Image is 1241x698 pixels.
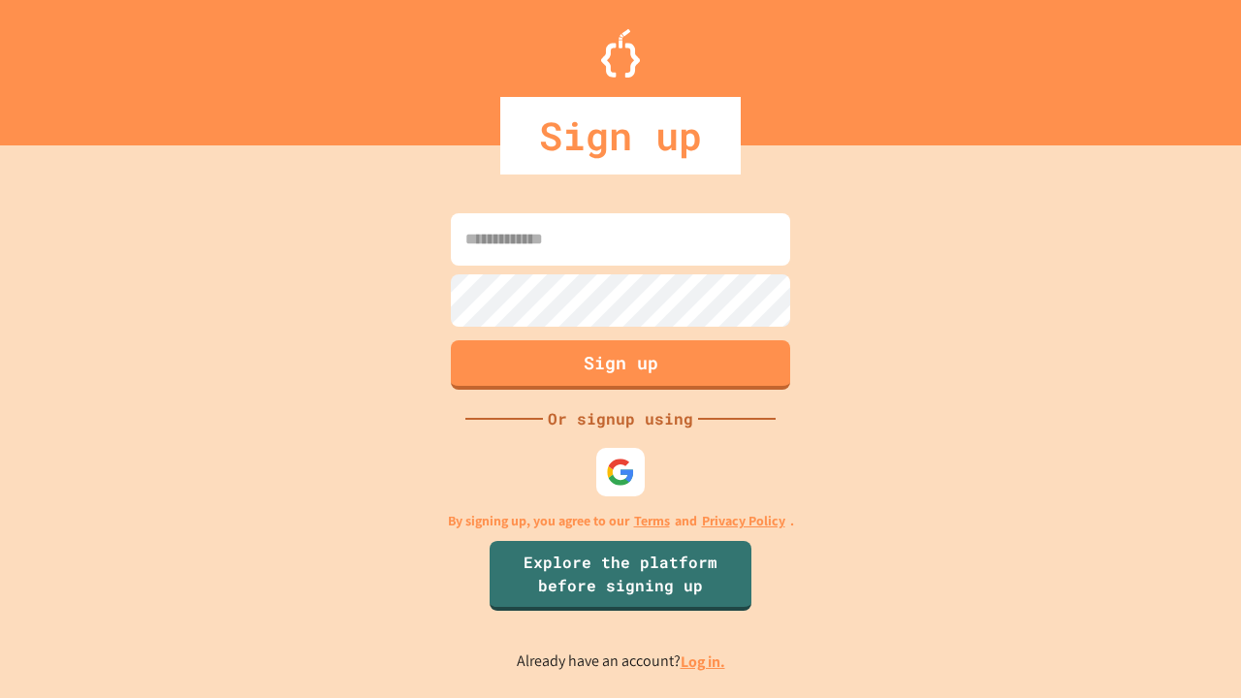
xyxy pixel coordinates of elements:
[601,29,640,78] img: Logo.svg
[634,511,670,531] a: Terms
[543,407,698,430] div: Or signup using
[500,97,741,174] div: Sign up
[517,650,725,674] p: Already have an account?
[606,458,635,487] img: google-icon.svg
[1080,536,1222,619] iframe: chat widget
[681,651,725,672] a: Log in.
[451,340,790,390] button: Sign up
[490,541,751,611] a: Explore the platform before signing up
[1160,620,1222,679] iframe: chat widget
[702,511,785,531] a: Privacy Policy
[448,511,794,531] p: By signing up, you agree to our and .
